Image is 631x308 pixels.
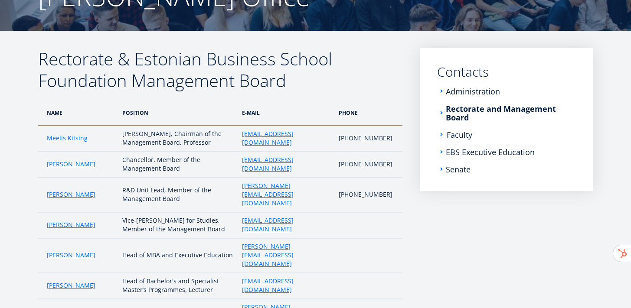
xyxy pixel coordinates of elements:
a: Contacts [437,65,576,78]
a: [PERSON_NAME] [47,160,95,169]
a: [PERSON_NAME] [47,281,95,290]
a: [EMAIL_ADDRESS][DOMAIN_NAME] [242,216,330,233]
th: NAME [38,100,118,126]
a: [EMAIL_ADDRESS][DOMAIN_NAME] [242,156,330,173]
h2: Rectorate & Estonian Business School Foundation Management Board [38,48,402,91]
td: Head of Bachelor's and Specialist Master’s Programmes, Lecturer [118,273,238,299]
td: R&D Unit Lead, Member of the Management Board [118,178,238,212]
a: Meelis Kitsing [47,134,88,143]
p: [PERSON_NAME], Chairman of the Management Board, Professor [122,130,233,147]
a: [EMAIL_ADDRESS][DOMAIN_NAME] [242,130,330,147]
th: e-mail [238,100,334,126]
p: [PHONE_NUMBER] [339,134,393,143]
a: [PERSON_NAME][EMAIL_ADDRESS][DOMAIN_NAME] [242,242,330,268]
td: [PHONE_NUMBER] [334,152,402,178]
a: [PERSON_NAME][EMAIL_ADDRESS][DOMAIN_NAME] [242,182,330,207]
a: Senate [446,165,471,174]
td: [PHONE_NUMBER] [334,178,402,212]
a: Administration [446,87,500,96]
td: Vice-[PERSON_NAME] for Studies, Member of the Management Board [118,212,238,238]
a: EBS Executive Education [446,148,535,156]
td: Chancellor, Member of the Management Board [118,152,238,178]
th: POSition [118,100,238,126]
th: phone [334,100,402,126]
a: [PERSON_NAME] [47,220,95,229]
a: [PERSON_NAME] [47,251,95,259]
a: [EMAIL_ADDRESS][DOMAIN_NAME] [242,277,330,294]
a: [PERSON_NAME] [47,190,95,199]
a: Faculty [447,130,472,139]
td: Head of MBA and Executive Education [118,238,238,273]
a: Rectorate and Management Board [446,104,576,122]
